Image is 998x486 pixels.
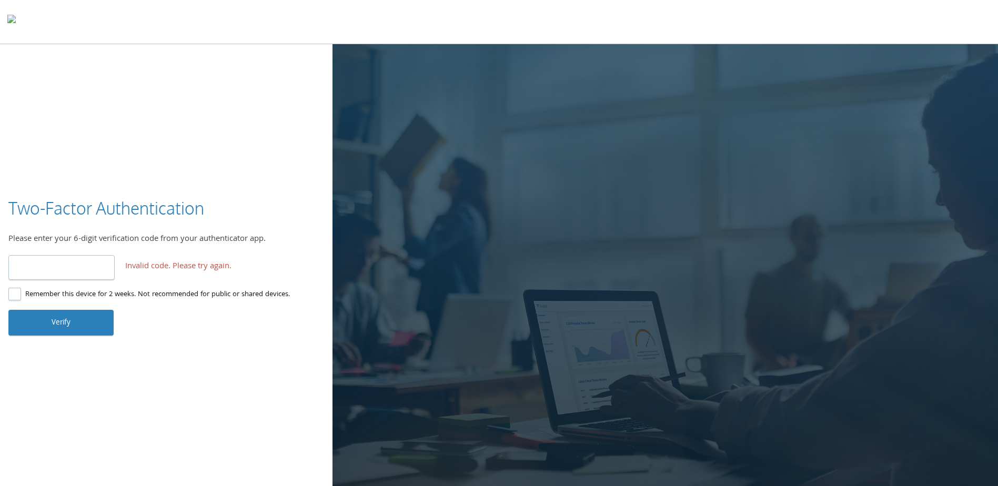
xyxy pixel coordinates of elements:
label: Remember this device for 2 weeks. Not recommended for public or shared devices. [8,288,290,301]
img: todyl-logo-dark.svg [7,11,16,32]
span: Invalid code. Please try again. [125,260,231,274]
button: Verify [8,310,114,335]
div: Please enter your 6-digit verification code from your authenticator app. [8,233,324,247]
h3: Two-Factor Authentication [8,197,204,220]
